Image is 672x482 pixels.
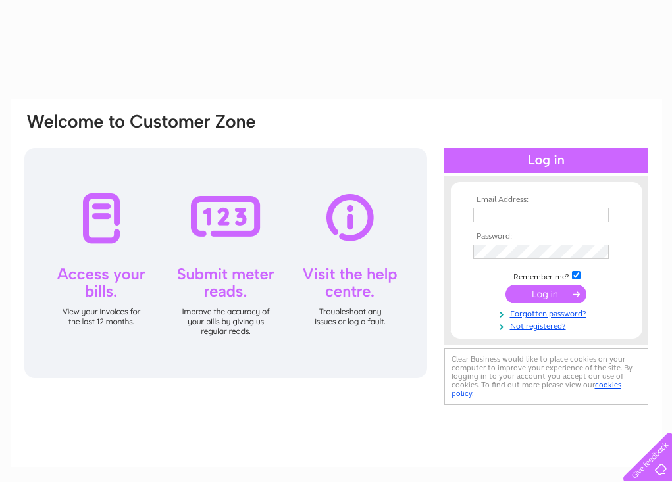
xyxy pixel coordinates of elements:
[473,319,623,331] a: Not registered?
[444,348,648,405] div: Clear Business would like to place cookies on your computer to improve your experience of the sit...
[470,195,623,205] th: Email Address:
[470,232,623,241] th: Password:
[470,269,623,282] td: Remember me?
[452,380,621,398] a: cookies policy
[505,285,586,303] input: Submit
[473,306,623,319] a: Forgotten password?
